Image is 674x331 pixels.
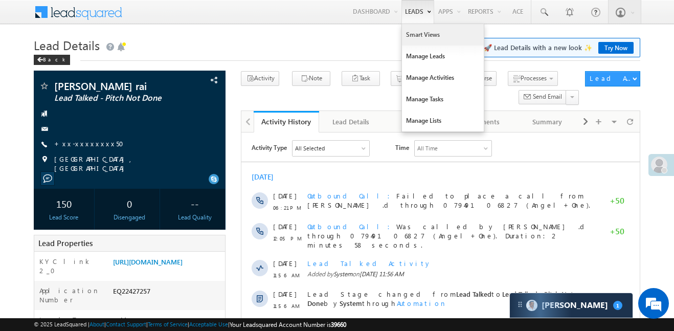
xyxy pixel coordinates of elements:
[10,40,43,49] div: [DATE]
[54,93,172,103] span: Lead Talked - Pitch Not Done
[118,322,163,329] span: [DATE] 11:27 AM
[66,249,155,258] span: Outbound Call
[32,71,62,80] span: 06:21 PM
[66,198,357,208] span: Added by on
[402,89,484,110] a: Manage Tasks
[261,117,311,126] div: Activity History
[10,8,46,23] span: Activity Type
[113,257,183,266] a: [URL][DOMAIN_NAME]
[167,213,222,222] div: Lead Quality
[154,8,168,23] span: Time
[54,81,172,91] span: [PERSON_NAME] rai
[598,42,634,54] a: Try Now
[167,194,222,213] div: --
[32,126,55,136] span: [DATE]
[66,311,185,319] span: Owner Assignment Date
[110,315,225,329] div: Paid
[32,138,62,147] span: 11:56 AM
[102,194,157,213] div: 0
[32,249,55,258] span: [DATE]
[32,59,55,68] span: [DATE]
[118,291,163,299] span: [DATE] 11:27 AM
[51,8,128,24] div: All Selected
[66,137,357,146] span: Added by on
[66,218,288,236] span: Lead Stage changed from to by through
[66,59,155,68] span: Outbound Call
[402,110,484,131] a: Manage Lists
[402,24,484,46] a: Smart Views
[319,111,385,133] a: Lead Details
[32,230,62,239] span: 11:56 AM
[32,200,62,209] span: 11:56 AM
[89,321,104,327] a: About
[368,63,383,76] span: +50
[66,59,349,77] span: Failed to place a call from [PERSON_NAME] .d through 07949106827 (Angel+One).
[155,166,206,175] span: Automation
[106,321,146,327] a: Contact Support
[148,321,188,327] a: Terms of Service
[463,42,634,53] span: Faster 🚀 Lead Details with a new look ✨
[39,286,103,304] label: Application Number
[32,90,55,99] span: [DATE]
[508,71,558,86] button: Processes
[176,11,196,20] div: All Time
[230,321,346,328] span: Your Leadsquared Account Number is
[92,138,111,145] span: System
[92,199,111,207] span: System
[509,293,633,318] div: carter-dragCarter[PERSON_NAME]1
[515,111,580,133] a: Summary
[402,46,484,67] a: Manage Leads
[32,280,55,289] span: [DATE]
[521,74,547,82] span: Processes
[66,126,190,135] span: Lead Talked Activity
[32,311,55,320] span: [DATE]
[39,315,93,324] label: Lead Type
[118,199,163,207] span: [DATE] 11:56 AM
[331,321,346,328] span: 39660
[54,155,209,173] span: [GEOGRAPHIC_DATA], [GEOGRAPHIC_DATA]
[590,74,633,83] div: Lead Actions
[32,157,55,166] span: [DATE]
[533,92,562,101] span: Send Email
[34,55,70,65] div: Back
[32,292,62,301] span: 11:27 AM
[327,116,375,128] div: Lead Details
[66,280,185,289] span: Leads pushed - RYNG
[92,291,111,299] span: System
[519,90,567,105] button: Send Email
[215,157,250,166] span: Lead Talked
[34,37,100,53] span: Lead Details
[384,111,450,133] a: Notes
[32,188,55,197] span: [DATE]
[36,213,92,222] div: Lead Score
[241,71,279,86] button: Activity
[66,90,155,98] span: Outbound Call
[101,228,123,236] span: System
[66,249,347,267] span: Was called by [PERSON_NAME] .d through [PHONE_NUMBER]. Duration:15 seconds.
[189,321,228,327] a: Acceptable Use
[66,321,357,330] span: Added by on
[66,188,190,196] span: Lead Talked Activity
[118,138,163,145] span: [DATE] 11:56 AM
[32,169,62,178] span: 11:56 AM
[516,300,524,308] img: carter-drag
[92,322,111,329] span: System
[39,257,103,275] label: KYC link 2_0
[402,67,484,89] a: Manage Activities
[392,116,440,128] div: Notes
[110,286,225,300] div: EQ22427257
[342,71,380,86] button: Task
[526,300,537,311] img: Carter
[34,54,75,63] a: Back
[292,71,330,86] button: Note
[254,111,319,133] a: Activity History
[66,291,357,300] span: Added by on
[32,218,55,228] span: [DATE]
[54,139,130,148] a: +xx-xxxxxxxx50
[32,101,62,111] span: 12:05 PM
[32,261,62,270] span: 11:55 AM
[368,94,383,106] span: +50
[613,301,622,310] span: 1
[34,320,346,329] span: © 2025 LeadSquared | | | | |
[368,254,383,266] span: +50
